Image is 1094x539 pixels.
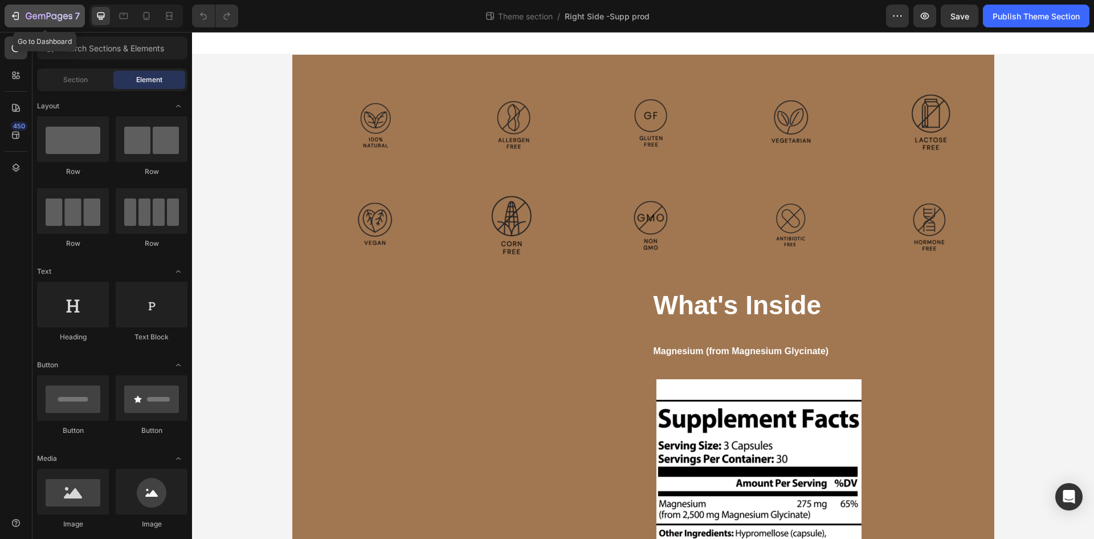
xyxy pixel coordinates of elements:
[565,10,650,22] span: Right Side -Supp prod
[37,360,58,370] span: Button
[270,41,373,144] img: gempages_583859503921890115-2cf5d07a-a5c2-465f-b473-e0e5fbe2688d.png
[462,258,630,288] strong: What's Inside
[116,167,187,177] div: Row
[983,5,1089,27] button: Publish Theme Section
[37,101,59,111] span: Layout
[409,41,511,144] img: gempages_583859503921890115-88cd955d-c86b-4200-8ed8-72156eff23d2.png
[169,97,187,115] span: Toggle open
[37,519,109,529] div: Image
[686,144,789,246] img: gempages_583859503921890115-41a339b6-c1e2-4c81-90aa-e391769d0f69.png
[132,144,234,246] img: gempages_583859503921890115-b591ca9d-c14f-4bec-9650-fb08e191cf0a.png
[63,75,88,85] span: Section
[37,453,57,464] span: Media
[37,425,109,436] div: Button
[557,10,560,22] span: /
[950,11,969,21] span: Save
[37,332,109,342] div: Heading
[37,37,187,59] input: Search Sections & Elements
[192,5,238,27] div: Undo/Redo
[169,356,187,374] span: Toggle open
[169,262,187,281] span: Toggle open
[116,425,187,436] div: Button
[5,5,85,27] button: 7
[941,5,978,27] button: Save
[116,519,187,529] div: Image
[37,167,109,177] div: Row
[462,314,637,324] span: Magnesium (from Magnesium Glycinate)
[270,144,373,246] img: gempages_583859503921890115-a77a0039-f21f-4147-8f01-e34d75408507.png
[686,41,789,144] img: gempages_583859503921890115-4a899b04-de4f-4428-a8e4-c9e2ddabd015.png
[192,32,1094,539] iframe: Design area
[136,75,162,85] span: Element
[1055,483,1083,510] div: Open Intercom Messenger
[37,266,51,277] span: Text
[548,144,650,246] img: gempages_583859503921890115-f71aa9ba-3205-4c69-bd63-88934e8cd1bd.png
[11,121,27,131] div: 450
[993,10,1080,22] div: Publish Theme Section
[75,9,80,23] p: 7
[116,332,187,342] div: Text Block
[169,449,187,468] span: Toggle open
[37,238,109,249] div: Row
[116,238,187,249] div: Row
[409,144,511,246] img: gempages_583859503921890115-2961589e-b93b-433b-a083-08a015a519af.png
[496,10,555,22] span: Theme section
[548,41,650,144] img: gempages_583859503921890115-aca16464-7b65-4c3f-a57a-bed1105e0884.png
